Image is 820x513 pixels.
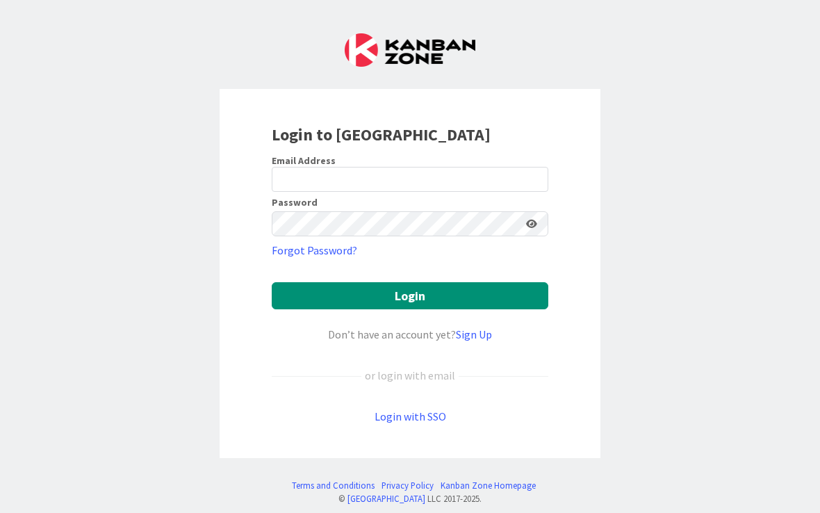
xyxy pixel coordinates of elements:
[456,327,492,341] a: Sign Up
[382,479,434,492] a: Privacy Policy
[272,242,357,259] a: Forgot Password?
[272,154,336,167] label: Email Address
[272,326,548,343] div: Don’t have an account yet?
[345,33,475,67] img: Kanban Zone
[285,492,536,505] div: © LLC 2017- 2025 .
[441,479,536,492] a: Kanban Zone Homepage
[347,493,425,504] a: [GEOGRAPHIC_DATA]
[292,479,375,492] a: Terms and Conditions
[361,367,459,384] div: or login with email
[272,197,318,207] label: Password
[272,282,548,309] button: Login
[375,409,446,423] a: Login with SSO
[272,124,491,145] b: Login to [GEOGRAPHIC_DATA]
